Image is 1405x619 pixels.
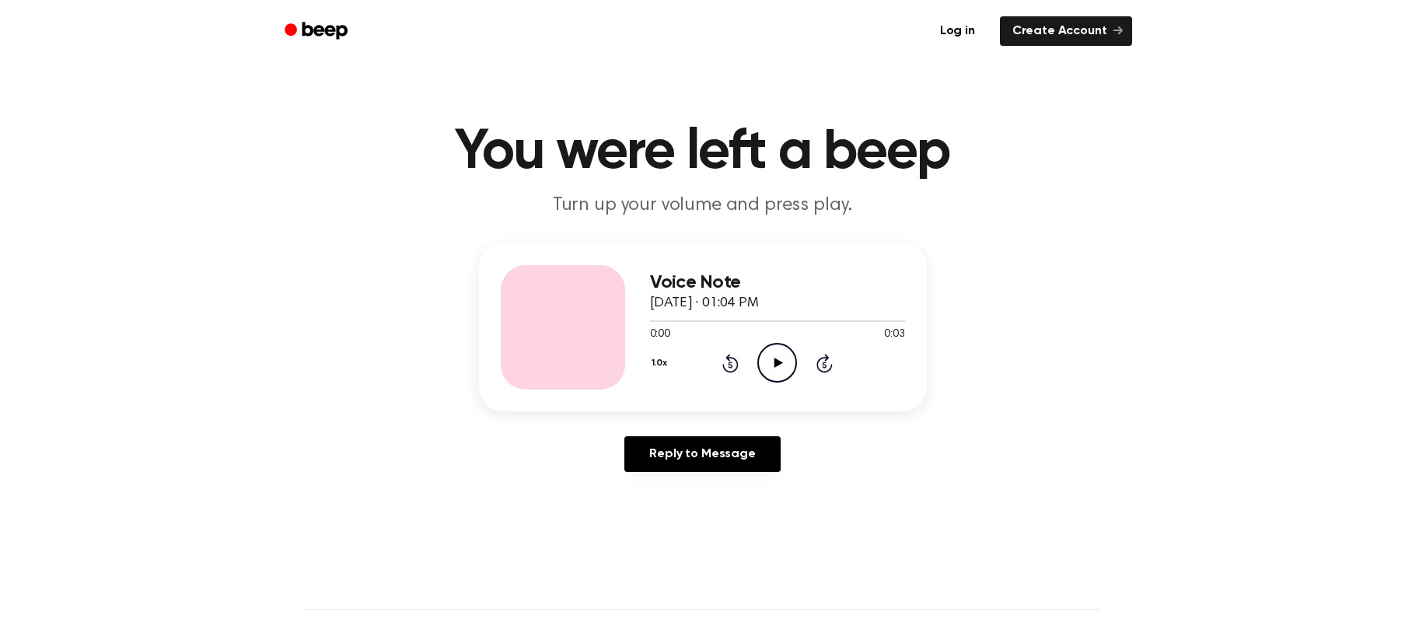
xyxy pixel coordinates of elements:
[650,296,759,310] span: [DATE] · 01:04 PM
[404,193,1001,219] p: Turn up your volume and press play.
[624,436,780,472] a: Reply to Message
[924,13,991,49] a: Log in
[650,327,670,343] span: 0:00
[884,327,904,343] span: 0:03
[650,350,673,376] button: 1.0x
[1000,16,1132,46] a: Create Account
[305,124,1101,180] h1: You were left a beep
[650,272,905,293] h3: Voice Note
[274,16,362,47] a: Beep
